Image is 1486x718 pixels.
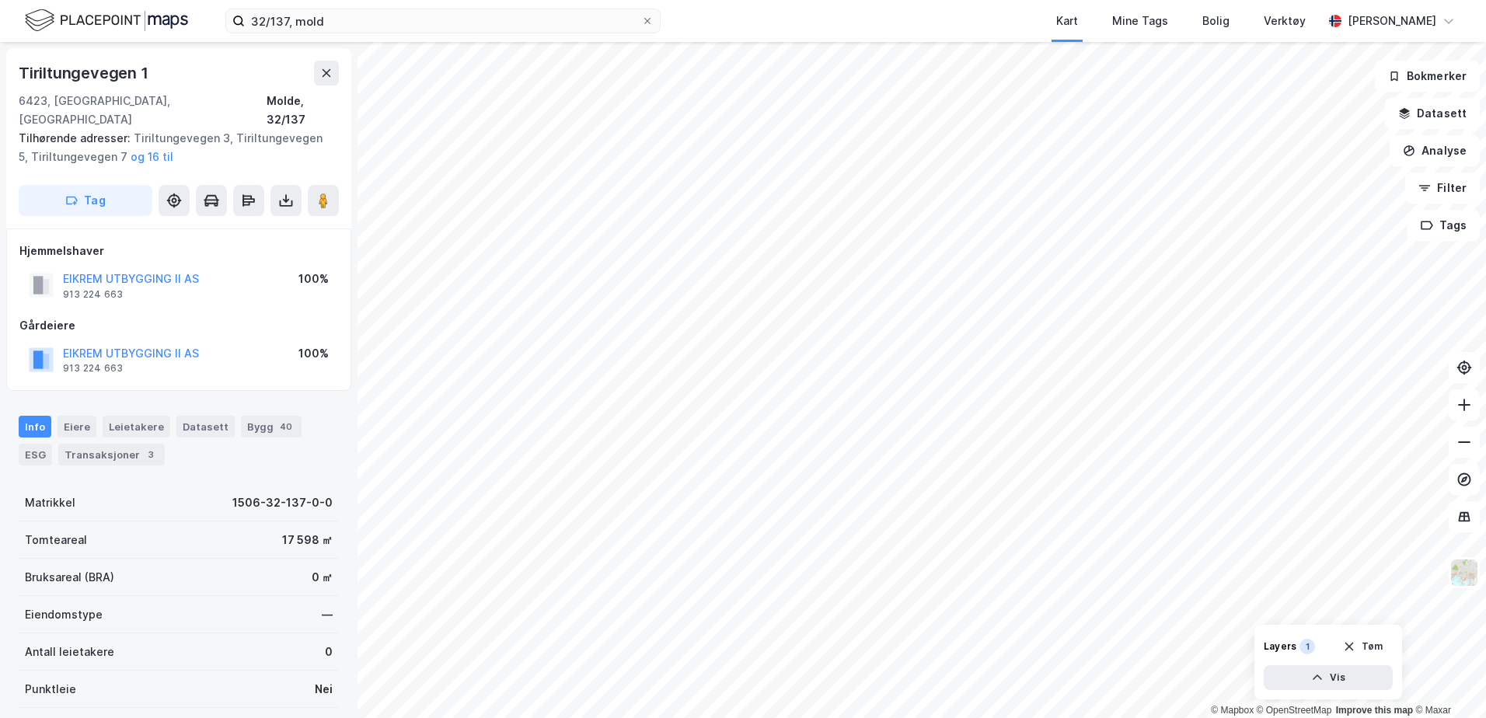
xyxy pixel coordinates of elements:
button: Filter [1405,173,1480,204]
div: ESG [19,444,52,465]
div: — [322,605,333,624]
div: 0 ㎡ [312,568,333,587]
div: 17 598 ㎡ [282,531,333,549]
div: 100% [298,270,329,288]
div: Eiendomstype [25,605,103,624]
button: Analyse [1390,135,1480,166]
div: Info [19,416,51,437]
button: Tøm [1333,634,1393,659]
a: Improve this map [1336,705,1413,716]
a: OpenStreetMap [1257,705,1332,716]
div: Bolig [1202,12,1230,30]
div: Molde, 32/137 [267,92,339,129]
div: Tiriltungevegen 3, Tiriltungevegen 5, Tiriltungevegen 7 [19,129,326,166]
div: Tomteareal [25,531,87,549]
div: 913 224 663 [63,362,123,375]
div: [PERSON_NAME] [1348,12,1436,30]
div: Bruksareal (BRA) [25,568,114,587]
button: Vis [1264,665,1393,690]
div: Verktøy [1264,12,1306,30]
div: Leietakere [103,416,170,437]
button: Bokmerker [1375,61,1480,92]
div: Layers [1264,640,1296,653]
div: Transaksjoner [58,444,165,465]
div: Datasett [176,416,235,437]
div: 3 [143,447,159,462]
div: 913 224 663 [63,288,123,301]
button: Datasett [1385,98,1480,129]
span: Tilhørende adresser: [19,131,134,145]
iframe: Chat Widget [1408,643,1486,718]
button: Tag [19,185,152,216]
div: 1 [1299,639,1315,654]
div: Punktleie [25,680,76,699]
div: Kontrollprogram for chat [1408,643,1486,718]
div: Bygg [241,416,302,437]
div: 6423, [GEOGRAPHIC_DATA], [GEOGRAPHIC_DATA] [19,92,267,129]
div: Nei [315,680,333,699]
img: logo.f888ab2527a4732fd821a326f86c7f29.svg [25,7,188,34]
input: Søk på adresse, matrikkel, gårdeiere, leietakere eller personer [245,9,641,33]
img: Z [1449,558,1479,587]
div: Kart [1056,12,1078,30]
div: 40 [277,419,295,434]
div: 0 [325,643,333,661]
a: Mapbox [1211,705,1254,716]
div: Eiere [58,416,96,437]
div: Matrikkel [25,493,75,512]
div: Tiriltungevegen 1 [19,61,152,85]
div: Gårdeiere [19,316,338,335]
div: Mine Tags [1112,12,1168,30]
button: Tags [1408,210,1480,241]
div: Hjemmelshaver [19,242,338,260]
div: 1506-32-137-0-0 [232,493,333,512]
div: Antall leietakere [25,643,114,661]
div: 100% [298,344,329,363]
